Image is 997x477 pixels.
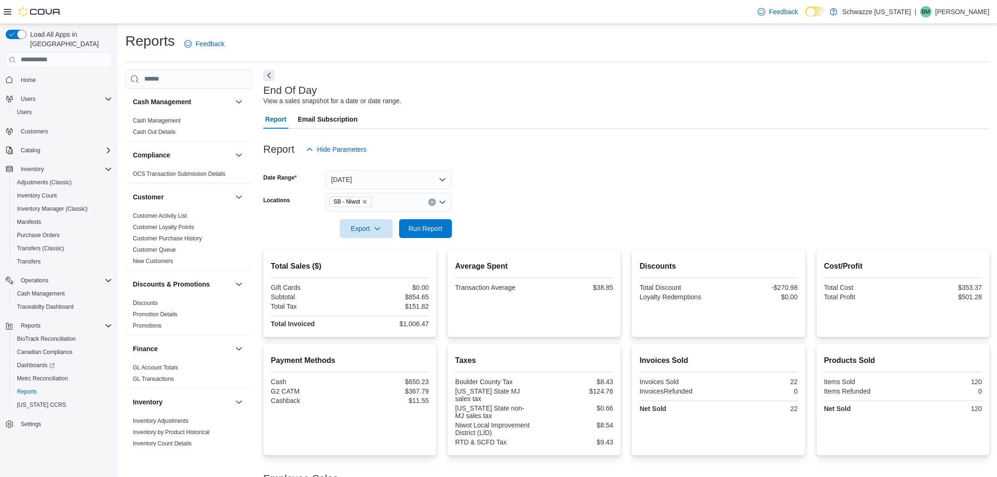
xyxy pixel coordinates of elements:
span: Dashboards [13,360,112,371]
span: Reports [21,322,41,329]
span: Inventory Count [13,190,112,201]
div: Items Sold [824,378,901,386]
span: Metrc Reconciliation [13,373,112,384]
div: $9.43 [536,438,613,446]
span: BioTrack Reconciliation [17,335,76,343]
a: Promotion Details [133,311,178,318]
span: Adjustments (Classic) [17,179,72,186]
a: Inventory Count [13,190,61,201]
span: Home [21,76,36,84]
button: Customer [133,192,231,202]
div: G2 CATM [271,387,348,395]
a: Inventory by Product Historical [133,429,210,436]
span: Adjustments (Classic) [13,177,112,188]
span: Canadian Compliance [13,346,112,358]
button: Hide Parameters [302,140,370,159]
button: Open list of options [439,198,446,206]
div: $38.85 [536,284,613,291]
a: Transfers [13,256,44,267]
img: Cova [19,7,61,16]
button: Run Report [399,219,452,238]
button: Users [2,92,116,106]
button: Canadian Compliance [9,345,116,359]
input: Dark Mode [805,7,825,16]
button: [US_STATE] CCRS [9,398,116,411]
a: Customer Loyalty Points [133,224,194,230]
button: Cash Management [133,97,231,107]
a: Cash Management [13,288,68,299]
a: Inventory Manager (Classic) [13,203,91,214]
div: Gift Cards [271,284,348,291]
span: Promotion Details [133,311,178,318]
button: Remove SB - Niwot from selection in this group [362,199,368,205]
div: $650.23 [351,378,429,386]
h2: Taxes [455,355,613,366]
div: Transaction Average [455,284,532,291]
span: Transfers [13,256,112,267]
div: Items Refunded [824,387,901,395]
div: $353.37 [905,284,982,291]
div: $8.54 [536,421,613,429]
div: $8.43 [536,378,613,386]
span: Customer Activity List [133,212,187,220]
span: Operations [17,275,112,286]
div: Invoices Sold [639,378,717,386]
a: Metrc Reconciliation [13,373,72,384]
span: Feedback [769,7,798,16]
span: Users [21,95,35,103]
div: Subtotal [271,293,348,301]
span: Manifests [17,218,41,226]
button: Customer [233,191,245,203]
span: Reports [13,386,112,397]
h3: Customer [133,192,163,202]
a: Home [17,74,40,86]
span: Operations [21,277,49,284]
p: [PERSON_NAME] [935,6,989,17]
a: Inventory Count Details [133,440,192,447]
div: [US_STATE] State non-MJ sales tax [455,404,532,419]
button: Cash Management [9,287,116,300]
button: Finance [133,344,231,354]
a: Customer Queue [133,247,176,253]
span: Cash Management [17,290,65,297]
div: $11.55 [351,397,429,404]
div: Discounts & Promotions [125,297,252,335]
h2: Average Spent [455,261,613,272]
a: Discounts [133,300,158,306]
span: Catalog [21,147,40,154]
a: Feedback [180,34,228,53]
span: Settings [17,418,112,430]
button: Transfers (Classic) [9,242,116,255]
span: Inventory Manager (Classic) [13,203,112,214]
span: Catalog [17,145,112,156]
button: Reports [9,385,116,398]
div: 22 [720,405,798,412]
div: Customer [125,210,252,271]
span: Cash Management [133,117,180,124]
div: Niwot Local Improvement District (LID) [455,421,532,436]
div: -$270.98 [720,284,798,291]
span: GL Account Totals [133,364,178,371]
span: Users [13,107,112,118]
span: Purchase Orders [13,230,112,241]
span: Inventory by Product Historical [133,428,210,436]
nav: Complex example [6,69,112,456]
span: Settings [21,420,41,428]
span: Metrc Reconciliation [17,375,68,382]
label: Date Range [263,174,297,181]
a: Customers [17,126,52,137]
button: Inventory Manager (Classic) [9,202,116,215]
h2: Total Sales ($) [271,261,429,272]
button: [DATE] [326,170,452,189]
span: Customer Purchase History [133,235,202,242]
div: Total Profit [824,293,901,301]
strong: Net Sold [824,405,851,412]
span: Reports [17,388,37,395]
div: 120 [905,405,982,412]
button: Metrc Reconciliation [9,372,116,385]
div: [US_STATE] State MJ sales tax [455,387,532,403]
button: Purchase Orders [9,229,116,242]
button: Operations [17,275,52,286]
button: Next [263,70,275,81]
button: Reports [2,319,116,332]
